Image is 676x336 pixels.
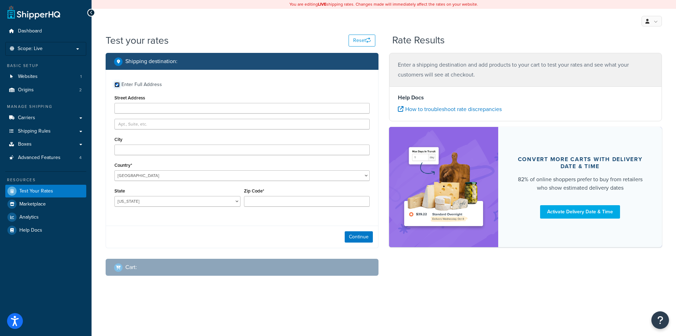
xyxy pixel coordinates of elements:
[121,80,162,90] div: Enter Full Address
[106,33,169,47] h1: Test your rates
[19,214,39,220] span: Analytics
[114,119,370,129] input: Apt., Suite, etc.
[125,58,177,65] h2: Shipping destination :
[5,70,86,83] li: Websites
[18,46,43,52] span: Scope: Live
[18,87,34,93] span: Origins
[5,211,86,224] a: Analytics
[18,115,35,121] span: Carriers
[398,105,502,113] a: How to troubleshoot rate discrepancies
[5,177,86,183] div: Resources
[349,35,375,47] button: Reset
[515,175,645,192] div: 82% of online shoppers prefer to buy from retailers who show estimated delivery dates
[398,60,653,80] p: Enter a shipping destination and add products to your cart to test your rates and see what your c...
[5,151,86,164] a: Advanced Features4
[79,87,82,93] span: 2
[114,137,123,142] label: City
[651,311,669,329] button: Open Resource Center
[125,264,137,270] h2: Cart :
[244,188,264,194] label: Zip Code*
[18,155,61,161] span: Advanced Features
[5,138,86,151] a: Boxes
[5,70,86,83] a: Websites1
[114,163,132,168] label: Country*
[114,82,120,87] input: Enter Full Address
[392,35,445,46] h2: Rate Results
[5,224,86,237] a: Help Docs
[79,155,82,161] span: 4
[80,74,82,80] span: 1
[515,156,645,170] div: Convert more carts with delivery date & time
[400,138,488,237] img: feature-image-ddt-36eae7f7280da8017bfb280eaccd9c446f90b1fe08728e4019434db127062ab4.png
[5,63,86,69] div: Basic Setup
[5,198,86,210] a: Marketplace
[5,25,86,38] a: Dashboard
[18,128,51,134] span: Shipping Rules
[18,141,32,147] span: Boxes
[5,111,86,124] a: Carriers
[18,28,42,34] span: Dashboard
[19,227,42,233] span: Help Docs
[114,188,125,194] label: State
[19,188,53,194] span: Test Your Rates
[19,201,46,207] span: Marketplace
[5,185,86,197] a: Test Your Rates
[5,84,86,97] li: Origins
[5,151,86,164] li: Advanced Features
[5,104,86,110] div: Manage Shipping
[398,93,653,102] h4: Help Docs
[18,74,38,80] span: Websites
[114,95,145,100] label: Street Address
[5,125,86,138] a: Shipping Rules
[5,84,86,97] a: Origins2
[345,231,373,243] button: Continue
[318,1,326,7] b: LIVE
[540,205,620,219] a: Activate Delivery Date & Time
